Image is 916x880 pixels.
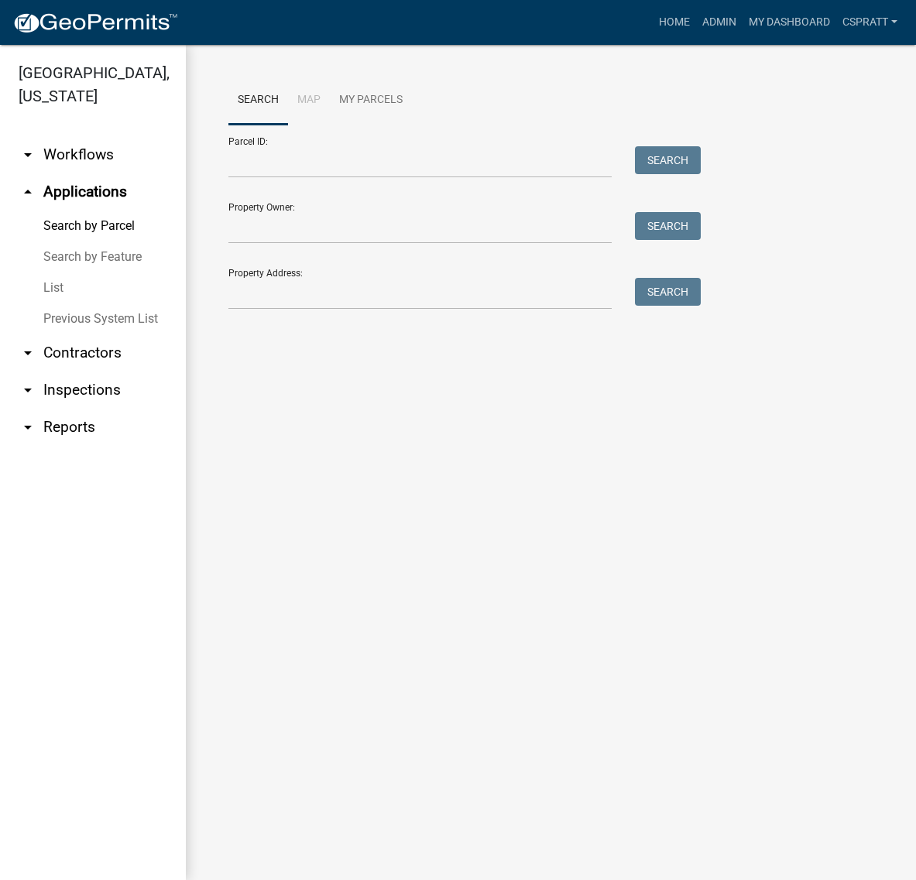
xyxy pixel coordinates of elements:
[696,8,743,37] a: Admin
[836,8,904,37] a: cspratt
[743,8,836,37] a: My Dashboard
[653,8,696,37] a: Home
[19,344,37,362] i: arrow_drop_down
[19,146,37,164] i: arrow_drop_down
[228,76,288,125] a: Search
[19,418,37,437] i: arrow_drop_down
[330,76,412,125] a: My Parcels
[19,183,37,201] i: arrow_drop_up
[635,212,701,240] button: Search
[635,278,701,306] button: Search
[19,381,37,399] i: arrow_drop_down
[635,146,701,174] button: Search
